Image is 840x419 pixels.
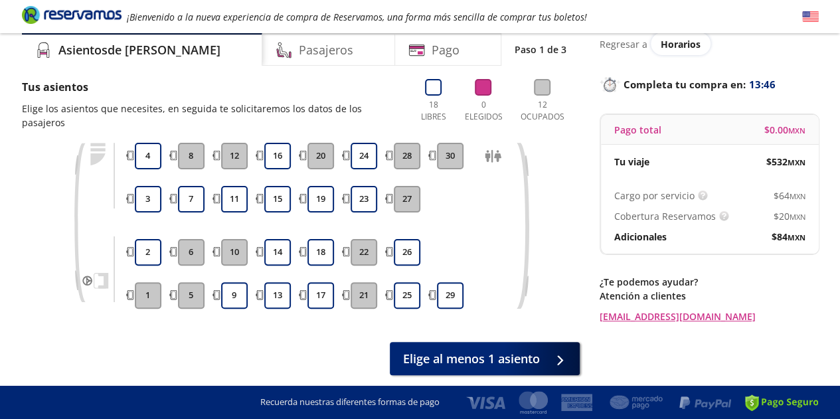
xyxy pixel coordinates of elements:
span: $ 20 [774,209,805,223]
span: $ 0.00 [764,123,805,137]
button: 10 [221,239,248,266]
button: 22 [351,239,377,266]
p: Atención a clientes [600,289,819,303]
button: 12 [221,143,248,169]
div: Regresar a ver horarios [600,33,819,55]
button: 26 [394,239,420,266]
span: Elige al menos 1 asiento [403,350,540,368]
p: 0 Elegidos [462,99,505,123]
p: Completa tu compra en : [600,75,819,94]
button: English [802,9,819,25]
button: 18 [307,239,334,266]
button: 7 [178,186,205,212]
button: 24 [351,143,377,169]
small: MXN [788,157,805,167]
button: 13 [264,282,291,309]
small: MXN [790,191,805,201]
small: MXN [788,126,805,135]
button: 28 [394,143,420,169]
button: 20 [307,143,334,169]
a: Brand Logo [22,5,122,29]
button: 5 [178,282,205,309]
button: Elige al menos 1 asiento [390,342,580,375]
p: Cargo por servicio [614,189,695,203]
button: 2 [135,239,161,266]
button: 6 [178,239,205,266]
button: 1 [135,282,161,309]
button: 25 [394,282,420,309]
button: 27 [394,186,420,212]
span: $ 84 [772,230,805,244]
p: Adicionales [614,230,667,244]
p: Tu viaje [614,155,649,169]
button: 4 [135,143,161,169]
span: Horarios [661,38,701,50]
p: 18 Libres [416,99,452,123]
p: Pago total [614,123,661,137]
button: 17 [307,282,334,309]
p: 12 Ocupados [515,99,570,123]
button: 23 [351,186,377,212]
p: ¿Te podemos ayudar? [600,275,819,289]
button: 15 [264,186,291,212]
button: 21 [351,282,377,309]
h4: Pago [432,41,460,59]
i: Brand Logo [22,5,122,25]
p: Regresar a [600,37,647,51]
span: $ 532 [766,155,805,169]
small: MXN [790,212,805,222]
span: 13:46 [749,77,776,92]
p: Cobertura Reservamos [614,209,716,223]
p: Elige los asientos que necesites, en seguida te solicitaremos los datos de los pasajeros [22,102,402,129]
p: Paso 1 de 3 [515,42,566,56]
p: Tus asientos [22,79,402,95]
button: 16 [264,143,291,169]
button: 19 [307,186,334,212]
h4: Pasajeros [299,41,353,59]
button: 14 [264,239,291,266]
button: 29 [437,282,463,309]
button: 8 [178,143,205,169]
button: 3 [135,186,161,212]
span: $ 64 [774,189,805,203]
button: 30 [437,143,463,169]
small: MXN [788,232,805,242]
em: ¡Bienvenido a la nueva experiencia de compra de Reservamos, una forma más sencilla de comprar tus... [127,11,587,23]
p: Recuerda nuestras diferentes formas de pago [260,396,440,409]
a: [EMAIL_ADDRESS][DOMAIN_NAME] [600,309,819,323]
button: 11 [221,186,248,212]
h4: Asientos de [PERSON_NAME] [58,41,220,59]
button: 9 [221,282,248,309]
